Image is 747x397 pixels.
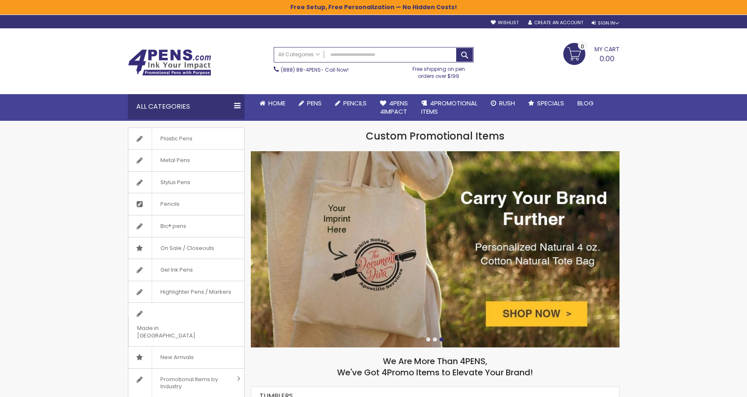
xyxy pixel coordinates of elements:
a: All Categories [274,47,324,61]
span: Specials [537,99,564,107]
span: 0 [581,42,584,50]
a: Highlighter Pens / Markers [128,281,244,303]
span: 4PROMOTIONAL ITEMS [421,99,477,116]
a: Pencils [328,94,373,112]
h2: We Are More Than 4PENS, We've Got 4Promo Items to Elevate Your Brand! [251,356,620,378]
span: All Categories [278,51,320,58]
a: Gel Ink Pens [128,259,244,281]
a: Made in [GEOGRAPHIC_DATA] [128,303,244,346]
span: Blog [577,99,594,107]
iframe: Google Customer Reviews [678,375,747,397]
a: 0.00 0 [563,43,620,64]
span: 0.00 [600,53,615,64]
a: Blog [571,94,600,112]
a: Stylus Pens [128,172,244,193]
a: New Arrivals [128,347,244,368]
h1: Custom Promotional Items [251,130,620,143]
a: (888) 88-4PENS [281,66,321,73]
span: New Arrivals [152,347,202,368]
a: Specials [522,94,571,112]
span: Bic® pens [152,215,195,237]
span: Pencils [343,99,367,107]
a: Pencils [128,193,244,215]
span: Metal Pens [152,150,198,171]
span: Gel Ink Pens [152,259,201,281]
a: Rush [484,94,522,112]
a: Plastic Pens [128,128,244,150]
a: Home [253,94,292,112]
a: 4Pens4impact [373,94,415,121]
span: Plastic Pens [152,128,201,150]
a: On Sale / Closeouts [128,237,244,259]
div: Sign In [592,20,619,26]
span: Pencils [152,193,188,215]
a: Create an Account [528,20,583,26]
div: Free shipping on pen orders over $199 [404,62,474,79]
span: Pens [307,99,322,107]
span: 4Pens 4impact [380,99,408,116]
span: Home [268,99,285,107]
a: 4PROMOTIONALITEMS [415,94,484,121]
span: On Sale / Closeouts [152,237,222,259]
span: Rush [499,99,515,107]
a: Wishlist [491,20,519,26]
img: /new-promotional-items/promotional-custom-bags.html [251,151,620,347]
span: - Call Now! [281,66,349,73]
span: Highlighter Pens / Markers [152,281,240,303]
a: Pens [292,94,328,112]
div: All Categories [128,94,245,119]
a: Bic® pens [128,215,244,237]
span: Made in [GEOGRAPHIC_DATA] [128,317,223,346]
span: Stylus Pens [152,172,199,193]
img: 4Pens Custom Pens and Promotional Products [128,49,211,76]
a: Metal Pens [128,150,244,171]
